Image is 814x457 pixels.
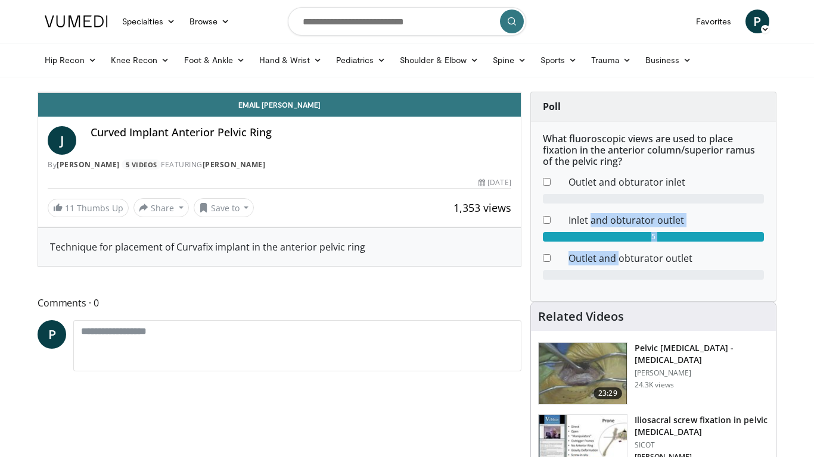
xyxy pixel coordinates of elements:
a: Hip Recon [38,48,104,72]
a: Specialties [115,10,182,33]
a: [PERSON_NAME] [57,159,120,170]
h6: What fluoroscopic views are used to place fixation in the anterior column/superior ramus of the p... [543,133,764,168]
a: Trauma [584,48,638,72]
a: Spine [486,48,533,72]
strong: Poll [543,100,561,113]
a: Business [638,48,699,72]
a: P [38,320,66,349]
div: 5 [543,232,764,242]
p: [PERSON_NAME] [635,368,769,378]
div: By FEATURING [48,159,511,170]
img: dC9YmUV2gYCgMiZn4xMDoxOjBrO-I4W8_3.150x105_q85_crop-smart_upscale.jpg [539,343,627,405]
a: Hand & Wrist [252,48,329,72]
a: P [745,10,769,33]
input: Search topics, interventions [288,7,526,36]
a: Pediatrics [329,48,393,72]
a: Knee Recon [104,48,177,72]
span: 23:29 [594,387,622,399]
span: 1,353 views [453,201,511,215]
img: VuMedi Logo [45,15,108,27]
a: 5 Videos [122,159,161,170]
span: Comments 0 [38,295,521,311]
div: Technique for placement of Curvafix implant in the anterior pelvic ring [50,240,509,254]
a: Sports [533,48,585,72]
p: SICOT [635,440,769,450]
dd: Outlet and obturator outlet [560,251,773,265]
a: J [48,126,76,155]
p: 24.3K views [635,380,674,390]
a: Email [PERSON_NAME] [38,93,521,117]
a: 11 Thumbs Up [48,199,129,217]
button: Save to [194,198,254,217]
a: [PERSON_NAME] [203,159,266,170]
video-js: Video Player [38,92,521,93]
h4: Related Videos [538,309,624,324]
dd: Outlet and obturator inlet [560,175,773,189]
h3: Pelvic [MEDICAL_DATA] - [MEDICAL_DATA] [635,342,769,366]
a: 23:29 Pelvic [MEDICAL_DATA] - [MEDICAL_DATA] [PERSON_NAME] 24.3K views [538,342,769,405]
button: Share [133,198,189,217]
div: [DATE] [479,177,511,188]
a: Foot & Ankle [177,48,253,72]
h3: Iliosacral screw fixation in pelvic [MEDICAL_DATA] [635,414,769,438]
a: Browse [182,10,237,33]
dd: Inlet and obturator outlet [560,213,773,227]
a: Shoulder & Elbow [393,48,486,72]
a: Favorites [689,10,738,33]
h4: Curved Implant Anterior Pelvic Ring [91,126,511,139]
span: 11 [65,202,74,214]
